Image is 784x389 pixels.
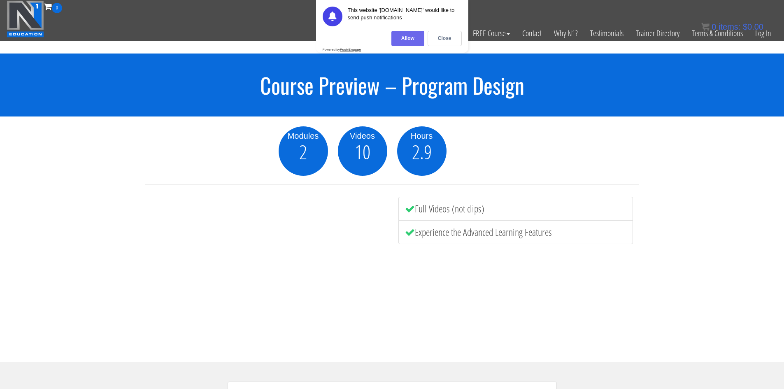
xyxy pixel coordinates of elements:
[398,220,633,244] li: Experience the Advanced Learning Features
[719,22,740,31] span: items:
[743,22,747,31] span: $
[355,142,370,162] span: 10
[348,7,462,26] div: This website '[DOMAIN_NAME]' would like to send push notifications
[630,13,686,54] a: Trainer Directory
[743,22,763,31] bdi: 0.00
[323,48,361,51] div: Powered by
[398,197,633,221] li: Full Videos (not clips)
[516,13,548,54] a: Contact
[584,13,630,54] a: Testimonials
[7,0,44,37] img: n1-education
[391,31,424,46] div: Allow
[397,130,447,142] div: Hours
[340,48,361,51] strong: PushEngage
[428,31,462,46] div: Close
[52,3,62,13] span: 0
[299,142,307,162] span: 2
[548,13,584,54] a: Why N1?
[412,142,432,162] span: 2.9
[749,13,777,54] a: Log In
[279,130,328,142] div: Modules
[701,22,763,31] a: 0 items: $0.00
[686,13,749,54] a: Terms & Conditions
[712,22,716,31] span: 0
[44,1,62,12] a: 0
[338,130,387,142] div: Videos
[701,23,710,31] img: icon11.png
[467,13,516,54] a: FREE Course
